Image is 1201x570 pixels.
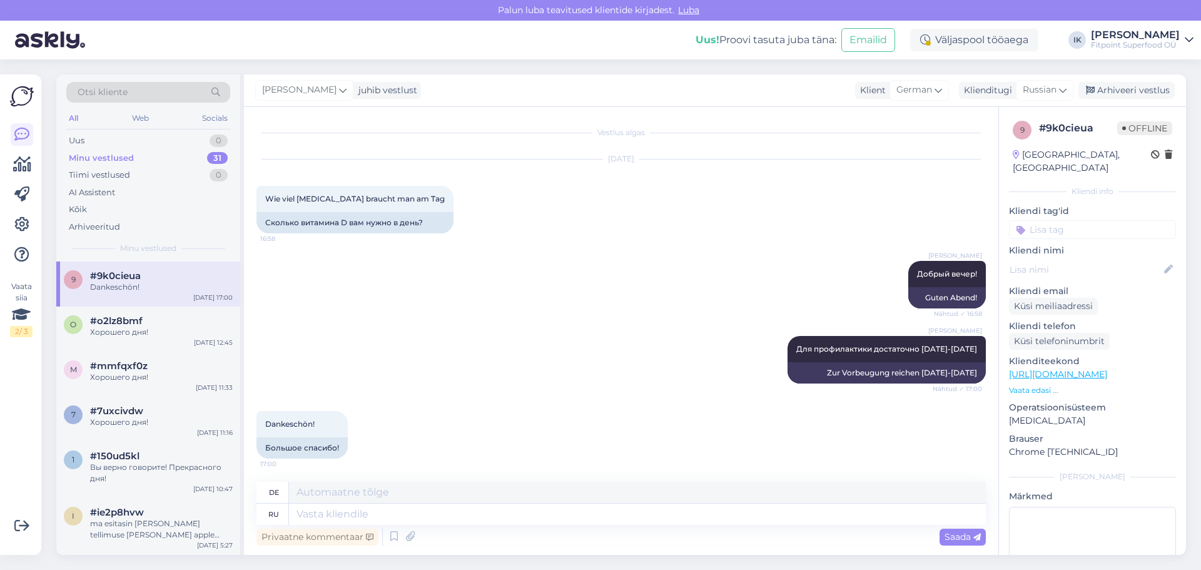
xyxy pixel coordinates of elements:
span: Nähtud ✓ 16:58 [934,309,982,318]
span: #7uxcivdw [90,405,143,417]
span: Russian [1023,83,1057,97]
p: Chrome [TECHNICAL_ID] [1009,445,1176,459]
div: Tiimi vestlused [69,169,130,181]
span: [PERSON_NAME] [928,326,982,335]
div: Minu vestlused [69,152,134,165]
div: Хорошего дня! [90,417,233,428]
span: Добрый вечер! [917,269,977,278]
div: All [66,110,81,126]
div: Socials [200,110,230,126]
div: # 9k0cieua [1039,121,1117,136]
div: Väljaspool tööaega [910,29,1038,51]
div: Web [129,110,151,126]
p: Klienditeekond [1009,355,1176,368]
span: 17:00 [260,459,307,469]
a: [URL][DOMAIN_NAME] [1009,369,1107,380]
div: 2 / 3 [10,326,33,337]
div: Хорошего дня! [90,327,233,338]
span: #9k0cieua [90,270,141,282]
div: ma esitasin [PERSON_NAME] tellimuse [PERSON_NAME] apple payga ära aga mingeid recipe ega asju ei ... [90,518,233,541]
div: 31 [207,152,228,165]
div: Dankeschön! [90,282,233,293]
div: ru [268,504,279,525]
p: Kliendi telefon [1009,320,1176,333]
span: German [896,83,932,97]
div: 0 [210,135,228,147]
span: 1 [72,455,74,464]
input: Lisa tag [1009,220,1176,239]
span: i [72,511,74,521]
div: Хорошего дня! [90,372,233,383]
span: #ie2p8hvw [90,507,144,518]
div: Proovi tasuta juba täna: [696,33,836,48]
div: juhib vestlust [353,84,417,97]
div: Vaata siia [10,281,33,337]
input: Lisa nimi [1010,263,1162,277]
span: [PERSON_NAME] [928,251,982,260]
p: Kliendi nimi [1009,244,1176,257]
span: Otsi kliente [78,86,128,99]
div: Zur Vorbeugung reichen [DATE]-[DATE] [788,362,986,384]
div: [GEOGRAPHIC_DATA], [GEOGRAPHIC_DATA] [1013,148,1151,175]
p: Kliendi tag'id [1009,205,1176,218]
span: Wie viel [MEDICAL_DATA] braucht man am Tag [265,194,445,203]
span: #mmfqxf0z [90,360,148,372]
div: Вы верно говорите! Прекрасного дня! [90,462,233,484]
div: Privaatne kommentaar [256,529,378,546]
div: Klient [855,84,886,97]
div: Kliendi info [1009,186,1176,197]
div: [DATE] 12:45 [194,338,233,347]
span: Dankeschön! [265,419,315,429]
span: #o2lz8bmf [90,315,143,327]
div: [DATE] 11:16 [197,428,233,437]
p: Märkmed [1009,490,1176,503]
div: [DATE] 10:47 [193,484,233,494]
span: Offline [1117,121,1172,135]
div: [PERSON_NAME] [1091,30,1180,40]
div: [DATE] 17:00 [193,293,233,302]
div: AI Assistent [69,186,115,199]
div: Guten Abend! [908,287,986,308]
div: 0 [210,169,228,181]
span: Luba [674,4,703,16]
a: [PERSON_NAME]Fitpoint Superfood OÜ [1091,30,1193,50]
button: Emailid [841,28,895,52]
div: Küsi meiliaadressi [1009,298,1098,315]
div: de [269,482,279,503]
div: Vestlus algas [256,127,986,138]
span: Saada [945,531,981,542]
div: IK [1068,31,1086,49]
p: Kliendi email [1009,285,1176,298]
img: Askly Logo [10,84,34,108]
div: [PERSON_NAME] [1009,471,1176,482]
span: [PERSON_NAME] [262,83,337,97]
div: Klienditugi [959,84,1012,97]
span: 7 [71,410,76,419]
div: Сколько витамина D вам нужно в день? [256,212,454,233]
span: Для профилактики достаточно [DATE]-[DATE] [796,344,977,354]
span: m [70,365,77,374]
span: 9 [1020,125,1025,135]
p: Brauser [1009,432,1176,445]
div: Arhiveeritud [69,221,120,233]
div: Arhiveeri vestlus [1078,82,1175,99]
div: [DATE] 5:27 [197,541,233,550]
span: 16:58 [260,234,307,243]
b: Uus! [696,34,719,46]
p: Operatsioonisüsteem [1009,401,1176,414]
div: Uus [69,135,84,147]
span: o [70,320,76,329]
span: 9 [71,275,76,284]
p: [MEDICAL_DATA] [1009,414,1176,427]
div: Большое спасибо! [256,437,348,459]
span: #150ud5kl [90,450,139,462]
div: Küsi telefoninumbrit [1009,333,1110,350]
span: Nähtud ✓ 17:00 [933,384,982,394]
div: [DATE] 11:33 [196,383,233,392]
div: Fitpoint Superfood OÜ [1091,40,1180,50]
p: Vaata edasi ... [1009,385,1176,396]
div: [DATE] [256,153,986,165]
div: Kõik [69,203,87,216]
span: Minu vestlused [120,243,176,254]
